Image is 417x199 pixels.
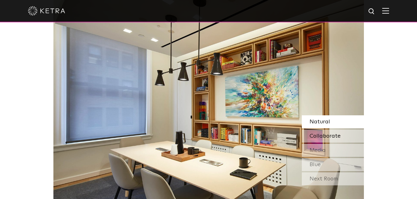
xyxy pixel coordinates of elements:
[310,162,321,167] span: Blue
[310,148,326,153] span: Media
[368,8,376,15] img: search icon
[302,172,364,185] div: Next Room
[310,133,341,139] span: Collaborate
[28,6,65,15] img: ketra-logo-2019-white
[310,119,330,125] span: Natural
[382,8,389,14] img: Hamburger%20Nav.svg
